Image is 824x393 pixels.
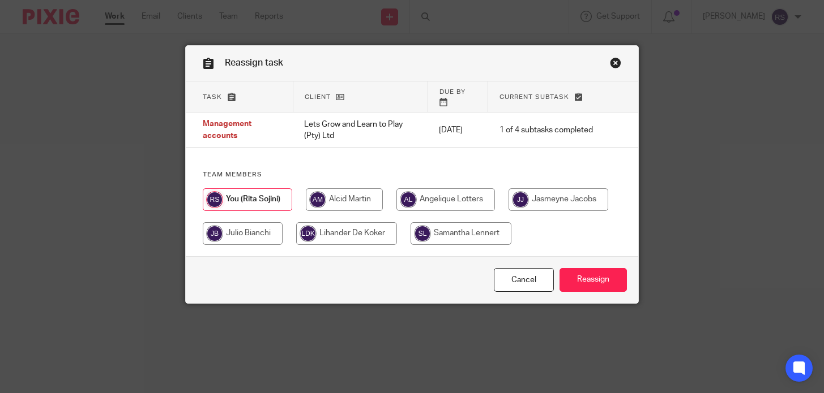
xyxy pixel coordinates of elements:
span: Task [203,94,222,100]
span: Management accounts [203,120,251,140]
span: Reassign task [225,58,283,67]
span: Due by [439,89,466,95]
td: 1 of 4 subtasks completed [488,113,604,148]
a: Close this dialog window [494,268,554,292]
p: Lets Grow and Learn to Play (Pty) Ltd [304,119,416,142]
a: Close this dialog window [610,57,621,72]
h4: Team members [203,170,621,179]
p: [DATE] [439,124,477,136]
span: Current subtask [499,94,569,100]
span: Client [305,94,331,100]
input: Reassign [560,268,627,292]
